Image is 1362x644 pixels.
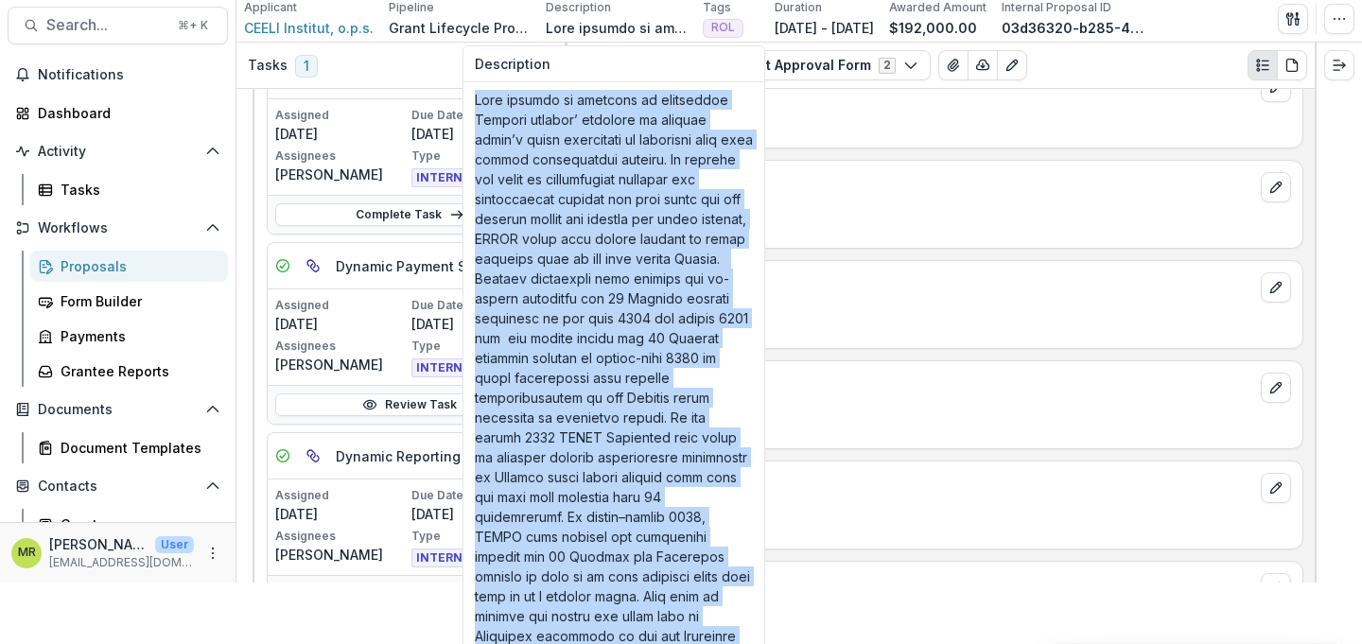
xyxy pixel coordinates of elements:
[1277,50,1307,80] button: PDF view
[248,58,288,74] h3: Tasks
[411,148,544,165] p: Type
[49,534,148,554] p: [PERSON_NAME]
[411,107,544,124] p: Due Date
[1261,473,1291,503] button: edit
[30,321,228,352] a: Payments
[8,394,228,425] button: Open Documents
[411,124,544,144] p: [DATE]
[1261,373,1291,403] button: edit
[411,528,544,545] p: Type
[411,338,544,355] p: Type
[61,256,213,276] div: Proposals
[8,136,228,166] button: Open Activity
[298,251,328,281] button: View dependent tasks
[938,50,969,80] button: View Attached Files
[38,479,198,495] span: Contacts
[30,286,228,317] a: Form Builder
[1248,50,1278,80] button: Plaintext view
[8,213,228,243] button: Open Workflows
[411,297,544,314] p: Due Date
[275,203,544,226] a: Complete Task
[8,60,228,90] button: Notifications
[61,291,213,311] div: Form Builder
[591,314,1291,337] p: $0.00
[155,536,194,553] p: User
[275,504,408,524] p: [DATE]
[1002,18,1144,38] p: 03d36320-b285-430d-ad30-fabf00f4c077
[30,174,228,205] a: Tasks
[275,314,408,334] p: [DATE]
[8,97,228,129] a: Dashboard
[38,402,198,418] span: Documents
[591,176,1253,199] p: Awarded FY2026
[275,338,408,355] p: Assignees
[275,148,408,165] p: Assignees
[546,18,688,38] p: Lore ipsumdo si ametcons ad elitseddoe Tempori utlabor’ etdolore ma aliquae admin’v quisn exercit...
[275,297,408,314] p: Assigned
[201,542,224,565] button: More
[591,577,1253,600] p: Region for 990
[174,15,212,36] div: ⌘ + K
[275,528,408,545] p: Assignees
[8,471,228,501] button: Open Contacts
[295,55,318,78] span: 1
[591,214,1291,236] p: $0.00
[1261,573,1291,603] button: edit
[49,554,194,571] p: [EMAIL_ADDRESS][DOMAIN_NAME]
[591,376,1253,399] p: Duration in months
[30,432,228,463] a: Document Templates
[721,50,931,80] button: Grant Approval Form2
[336,256,520,276] h5: Dynamic Payment Schedule
[61,438,213,458] div: Document Templates
[591,113,1291,136] p: $192,000.00
[275,487,408,504] p: Assigned
[61,514,213,534] div: Grantees
[275,545,408,565] p: [PERSON_NAME]
[38,144,198,160] span: Activity
[275,124,408,144] p: [DATE]
[244,18,374,38] a: CEELI Institut, o.p.s.
[8,7,228,44] button: Search...
[275,107,408,124] p: Assigned
[775,18,874,38] p: [DATE] - [DATE]
[61,180,213,200] div: Tasks
[275,165,408,184] p: [PERSON_NAME]
[30,251,228,282] a: Proposals
[411,487,544,504] p: Due Date
[411,168,482,187] span: INTERNAL
[46,16,166,34] span: Search...
[411,504,544,524] p: [DATE]
[30,509,228,540] a: Grantees
[411,314,544,334] p: [DATE]
[275,355,408,374] p: [PERSON_NAME]
[1324,50,1354,80] button: Expand right
[38,103,213,123] div: Dashboard
[1261,172,1291,202] button: edit
[389,18,531,38] p: Grant Lifecycle Process
[411,358,482,377] span: INTERNAL
[275,393,544,416] a: Review Task
[30,356,228,387] a: Grantee Reports
[298,441,328,471] button: View dependent tasks
[38,220,198,236] span: Workflows
[591,276,1253,299] p: Awarded FY2027
[997,50,1027,80] button: Edit as form
[38,67,220,83] span: Notifications
[61,361,213,381] div: Grantee Reports
[591,414,1291,437] p: 15
[411,548,482,567] span: INTERNAL
[18,547,36,559] div: Matthew Rojansky
[711,21,735,34] span: ROL
[61,326,213,346] div: Payments
[591,514,1291,537] p: No
[336,446,527,466] h5: Dynamic Reporting Schedule
[889,18,977,38] p: $192,000.00
[1261,272,1291,303] button: edit
[591,477,1253,499] p: New Grant Relationship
